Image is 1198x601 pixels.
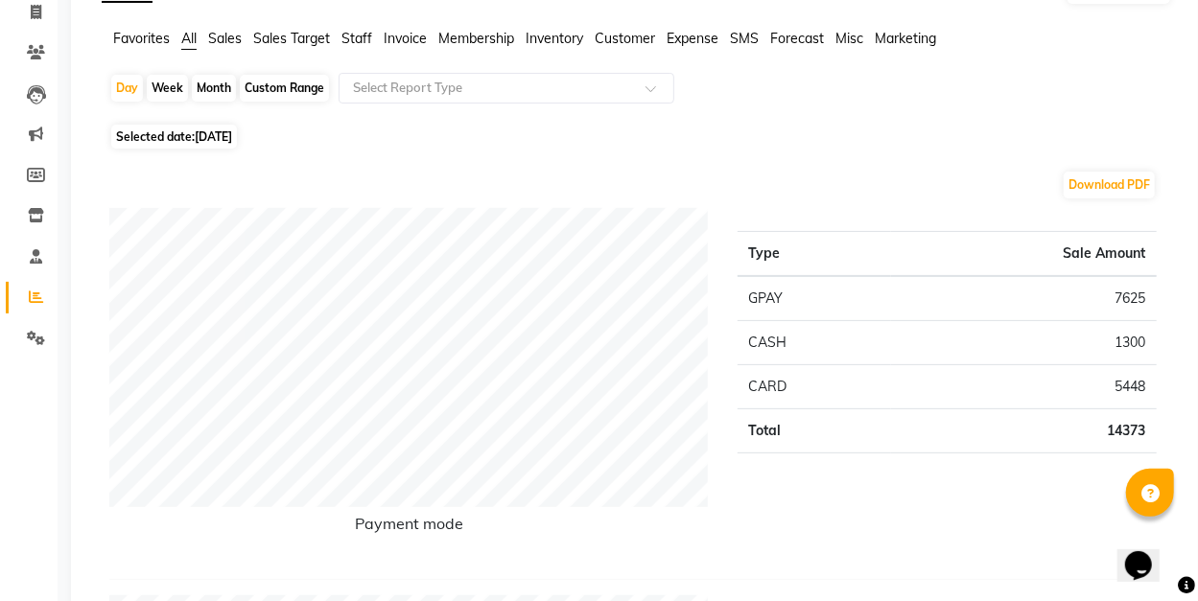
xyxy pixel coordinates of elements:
h6: Payment mode [109,515,709,541]
td: Total [738,409,892,453]
span: Marketing [875,30,936,47]
span: Forecast [770,30,824,47]
iframe: chat widget [1117,524,1179,582]
td: 7625 [891,276,1157,321]
td: 1300 [891,321,1157,365]
span: Staff [341,30,372,47]
div: Week [147,75,188,102]
span: Misc [835,30,863,47]
td: 5448 [891,365,1157,409]
span: Membership [438,30,514,47]
div: Custom Range [240,75,329,102]
div: Month [192,75,236,102]
th: Type [738,232,892,277]
div: Day [111,75,143,102]
td: GPAY [738,276,892,321]
span: SMS [730,30,759,47]
td: CASH [738,321,892,365]
span: All [181,30,197,47]
span: Inventory [526,30,583,47]
span: Invoice [384,30,427,47]
button: Download PDF [1064,172,1155,198]
td: CARD [738,365,892,409]
span: Selected date: [111,125,237,149]
span: Sales Target [253,30,330,47]
span: Customer [595,30,655,47]
td: 14373 [891,409,1157,453]
span: Favorites [113,30,170,47]
span: [DATE] [195,129,232,144]
span: Expense [667,30,718,47]
span: Sales [208,30,242,47]
th: Sale Amount [891,232,1157,277]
